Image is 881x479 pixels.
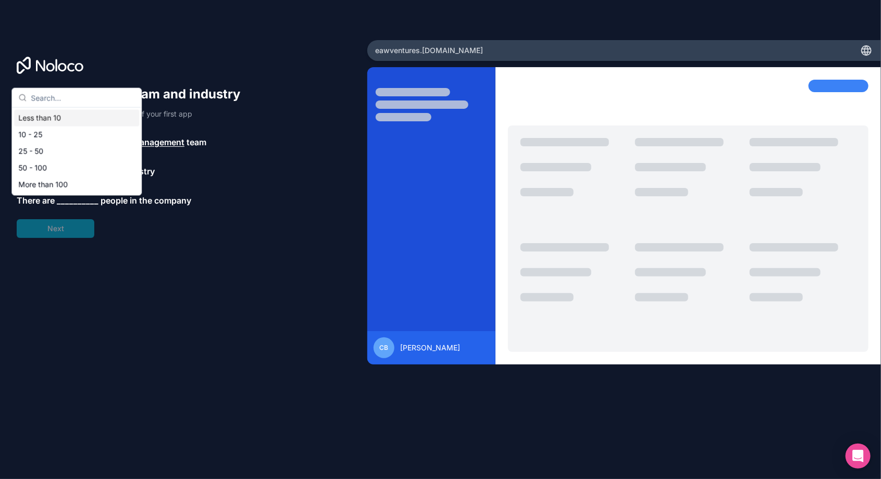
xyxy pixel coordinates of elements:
[14,177,139,193] div: More than 100
[14,110,139,127] div: Less than 10
[14,143,139,160] div: 25 - 50
[187,136,206,148] span: team
[17,86,250,103] h1: Tell us about your team and industry
[12,108,141,195] div: Suggestions
[31,89,135,107] input: Search...
[101,194,191,207] span: people in the company
[57,194,98,207] span: __________
[846,444,871,469] div: Open Intercom Messenger
[14,127,139,143] div: 10 - 25
[379,344,388,352] span: CB
[17,194,55,207] span: There are
[376,45,483,56] span: eawventures .[DOMAIN_NAME]
[401,343,461,353] span: [PERSON_NAME]
[14,160,139,177] div: 50 - 100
